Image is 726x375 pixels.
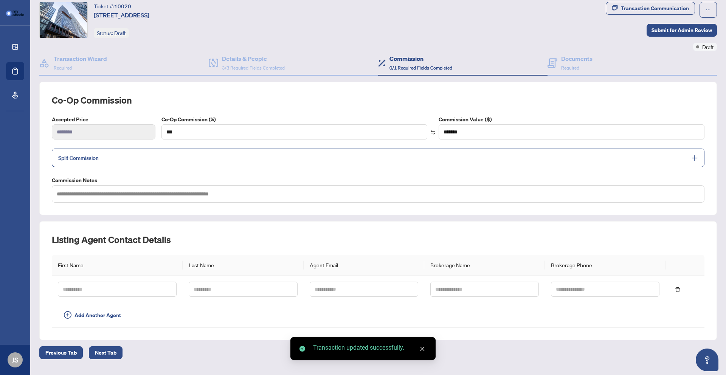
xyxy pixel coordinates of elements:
button: Transaction Communication [606,2,695,15]
span: Submit for Admin Review [652,24,712,36]
span: JS [12,355,19,365]
h2: Co-op Commission [52,94,704,106]
span: plus [691,155,698,161]
h2: Listing Agent Contact Details [52,234,704,246]
button: Next Tab [89,346,123,359]
span: swap [430,130,436,135]
span: Add Another Agent [74,311,121,319]
div: Split Commission [52,149,704,167]
img: IMG-C12354010_1.jpg [40,2,87,38]
span: Next Tab [95,347,116,359]
h4: Commission [389,54,452,63]
span: Required [54,65,72,71]
th: Brokerage Name [424,255,545,276]
img: logo [6,11,24,16]
label: Accepted Price [52,115,155,124]
span: 0/1 Required Fields Completed [389,65,452,71]
span: ellipsis [706,7,711,12]
span: check-circle [299,346,305,352]
label: Commission Value ($) [439,115,704,124]
span: Draft [114,30,126,37]
h4: Details & People [222,54,285,63]
th: Last Name [183,255,303,276]
span: [STREET_ADDRESS] [94,11,149,20]
button: Add Another Agent [58,309,127,321]
a: Close [418,345,427,353]
span: 10020 [114,3,131,10]
span: delete [675,287,680,292]
label: Commission Notes [52,176,704,184]
span: Previous Tab [45,347,77,359]
th: First Name [52,255,183,276]
th: Brokerage Phone [545,255,665,276]
span: Draft [702,43,714,51]
div: Ticket #: [94,2,131,11]
div: Transaction updated successfully. [313,343,427,352]
th: Agent Email [304,255,424,276]
button: Previous Tab [39,346,83,359]
div: Transaction Communication [621,2,689,14]
button: Submit for Admin Review [647,24,717,37]
span: close [420,346,425,352]
label: Co-Op Commission (%) [161,115,427,124]
span: Required [561,65,579,71]
button: Open asap [696,349,718,371]
span: Split Commission [58,155,99,161]
span: plus-circle [64,311,71,319]
div: Status: [94,28,129,38]
span: 3/3 Required Fields Completed [222,65,285,71]
h4: Documents [561,54,593,63]
h4: Transaction Wizard [54,54,107,63]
